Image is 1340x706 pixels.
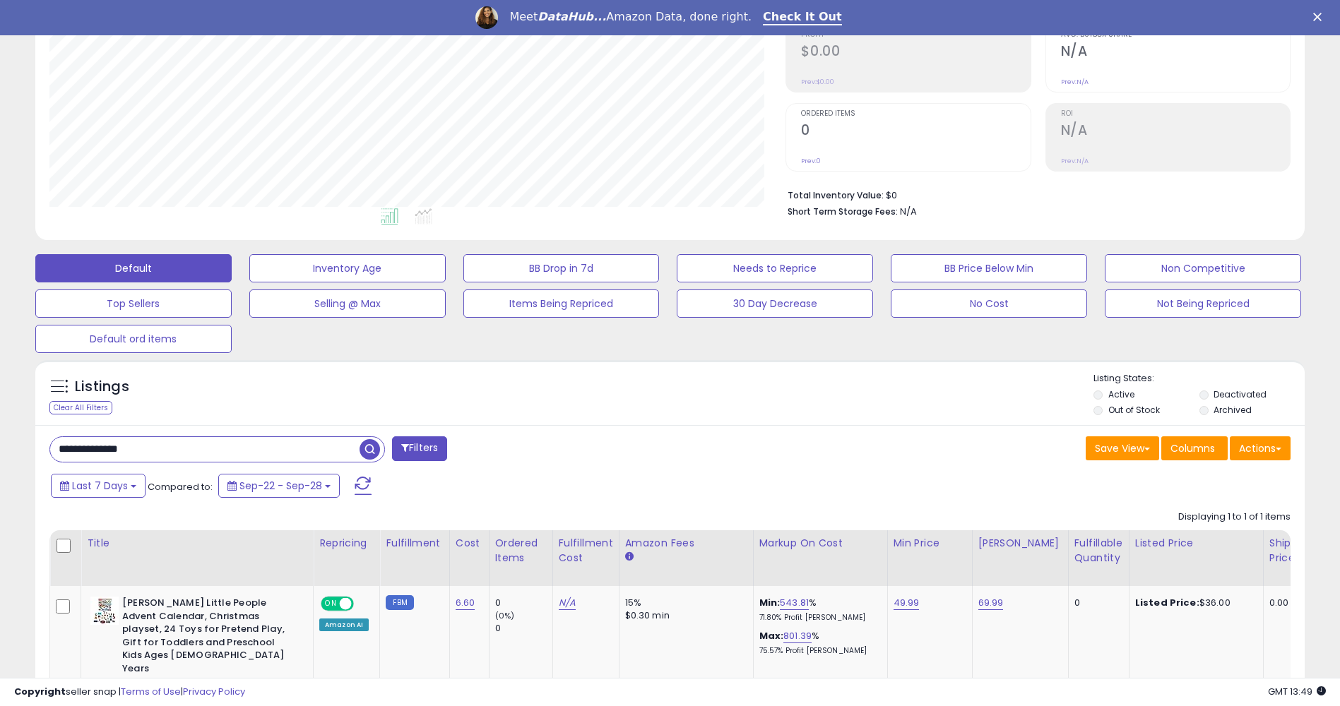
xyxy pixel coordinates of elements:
div: % [759,630,877,656]
div: Meet Amazon Data, done right. [509,10,752,24]
button: Actions [1230,436,1291,460]
button: Needs to Reprice [677,254,873,282]
span: ON [322,598,340,610]
button: Items Being Repriced [463,289,660,318]
button: Top Sellers [35,289,232,318]
h5: Listings [75,377,129,397]
h2: N/A [1061,122,1290,141]
label: Active [1108,388,1134,400]
a: 801.39 [783,629,812,643]
b: Total Inventory Value: [788,189,884,201]
a: 49.99 [894,596,920,610]
span: 2025-10-10 13:49 GMT [1268,685,1326,698]
span: Last 7 Days [72,479,128,493]
span: Profit [801,31,1030,39]
a: Terms of Use [121,685,181,698]
span: Sep-22 - Sep-28 [239,479,322,493]
a: 69.99 [978,596,1004,610]
span: Ordered Items [801,110,1030,118]
a: 543.81 [780,596,809,610]
label: Deactivated [1214,388,1267,400]
span: ROI [1061,110,1290,118]
small: Prev: N/A [1061,157,1089,165]
div: Ordered Items [495,536,547,566]
div: Cost [456,536,483,551]
p: Listing States: [1093,372,1305,385]
div: Repricing [319,536,374,551]
h2: N/A [1061,43,1290,62]
small: Prev: $0.00 [801,78,834,86]
div: Fulfillable Quantity [1074,536,1123,566]
strong: Copyright [14,685,66,698]
div: Fulfillment Cost [559,536,613,566]
i: DataHub... [538,10,606,23]
div: $0.30 min [625,609,742,622]
div: Amazon Fees [625,536,747,551]
a: 6.60 [456,596,475,610]
p: 75.57% Profit [PERSON_NAME] [759,646,877,656]
li: $0 [788,186,1280,203]
div: % [759,597,877,623]
button: Filters [392,436,447,461]
button: Selling @ Max [249,289,446,318]
th: The percentage added to the cost of goods (COGS) that forms the calculator for Min & Max prices. [753,530,887,586]
button: Default [35,254,232,282]
button: 30 Day Decrease [677,289,873,318]
div: Ship Price [1269,536,1298,566]
a: Check It Out [763,10,842,25]
div: Close [1313,13,1327,21]
button: BB Drop in 7d [463,254,660,282]
a: N/A [559,596,576,610]
button: No Cost [891,289,1087,318]
div: seller snap | | [14,686,245,699]
img: 51CzGJ0Ma9L._SL40_.jpg [90,597,119,625]
div: Listed Price [1135,536,1257,551]
p: 71.80% Profit [PERSON_NAME] [759,613,877,623]
b: Short Term Storage Fees: [788,205,898,217]
label: Out of Stock [1108,404,1160,416]
span: OFF [352,598,374,610]
h2: $0.00 [801,43,1030,62]
button: BB Price Below Min [891,254,1087,282]
button: Columns [1161,436,1228,460]
span: Columns [1170,441,1215,455]
button: Inventory Age [249,254,446,282]
span: Compared to: [148,480,213,493]
div: 0 [495,622,552,635]
button: Save View [1086,436,1159,460]
div: $36.00 [1135,597,1252,609]
b: [PERSON_NAME] Little People Advent Calendar, Christmas playset, 24 Toys for Pretend Play, Gift fo... [122,597,294,678]
div: 0 [1074,597,1118,609]
small: Prev: 0 [801,157,821,165]
a: Privacy Policy [183,685,245,698]
small: (0%) [495,610,515,621]
span: Avg. Buybox Share [1061,31,1290,39]
div: 0 [495,597,552,609]
b: Min: [759,596,781,609]
div: Amazon AI [319,618,369,631]
div: Fulfillment [386,536,443,551]
div: [PERSON_NAME] [978,536,1062,551]
div: Clear All Filters [49,401,112,414]
b: Max: [759,629,784,642]
button: Not Being Repriced [1105,289,1301,318]
label: Archived [1214,404,1252,416]
span: N/A [900,205,917,218]
button: Non Competitive [1105,254,1301,282]
small: Amazon Fees. [625,551,634,563]
img: Profile image for Georgie [475,6,498,29]
div: Title [87,536,307,551]
div: 0.00 [1269,597,1293,609]
b: Listed Price: [1135,596,1199,609]
div: Min Price [894,536,966,551]
small: FBM [386,595,413,610]
button: Default ord items [35,325,232,353]
button: Sep-22 - Sep-28 [218,474,340,498]
div: 15% [625,597,742,609]
div: Displaying 1 to 1 of 1 items [1178,510,1291,524]
small: Prev: N/A [1061,78,1089,86]
div: Markup on Cost [759,536,882,551]
button: Last 7 Days [51,474,146,498]
h2: 0 [801,122,1030,141]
